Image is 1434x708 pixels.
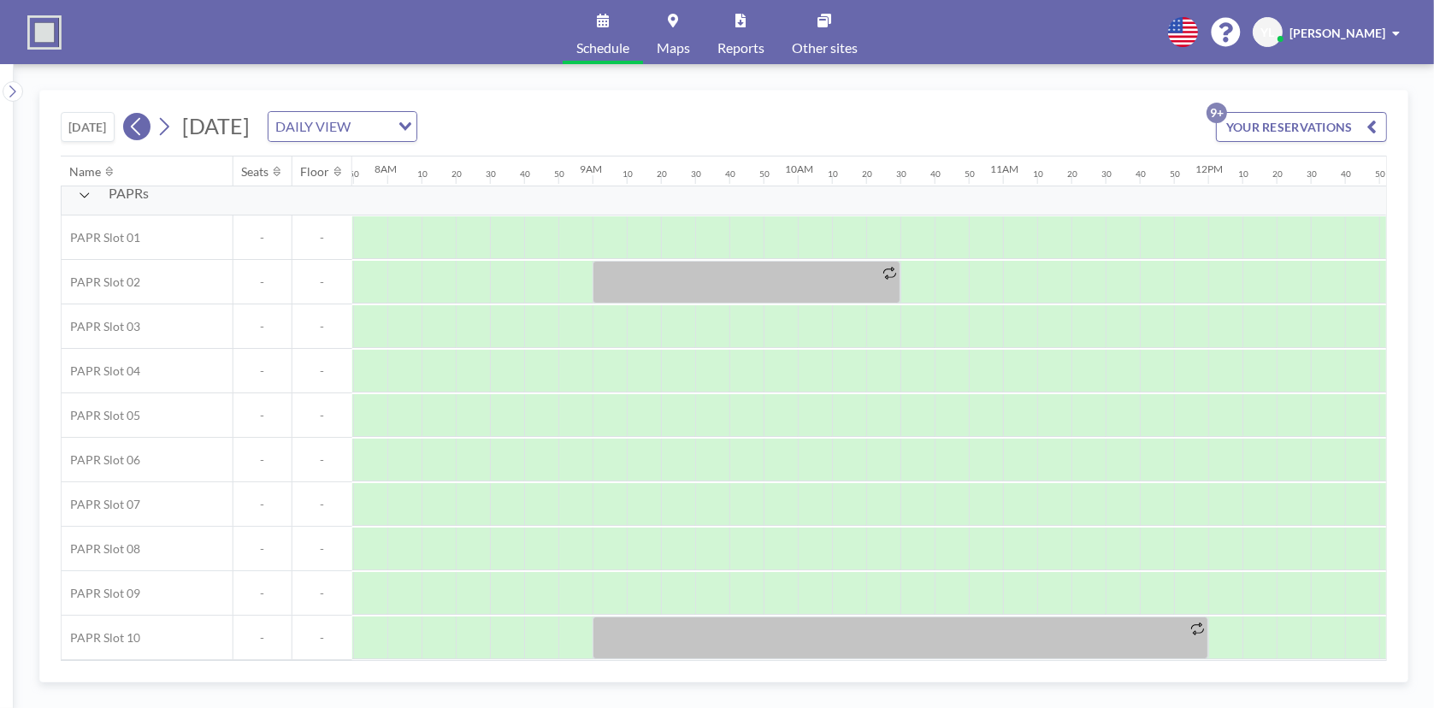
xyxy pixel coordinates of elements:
span: - [292,541,352,557]
div: 20 [451,168,462,180]
div: 10 [1238,168,1248,180]
span: PAPR Slot 08 [62,541,140,557]
span: - [292,363,352,379]
span: - [233,319,292,334]
span: [DATE] [182,113,250,139]
div: 50 [759,168,770,180]
span: Reports [717,41,764,55]
img: organization-logo [27,15,62,50]
div: Floor [301,164,330,180]
div: 10 [623,168,633,180]
span: Maps [657,41,690,55]
button: [DATE] [61,112,115,142]
div: 40 [520,168,530,180]
span: YL [1261,25,1275,40]
div: 40 [1341,168,1351,180]
div: Search for option [269,112,416,141]
span: PAPR Slot 09 [62,586,140,601]
span: PAPR Slot 03 [62,319,140,334]
span: - [292,319,352,334]
span: PAPR Slot 10 [62,630,140,646]
div: Seats [242,164,269,180]
span: - [233,630,292,646]
div: 40 [930,168,941,180]
div: 40 [725,168,735,180]
span: - [292,230,352,245]
div: 10AM [785,162,813,175]
div: 40 [1136,168,1146,180]
span: - [292,497,352,512]
span: Schedule [576,41,629,55]
span: [PERSON_NAME] [1289,26,1385,40]
span: PAPR Slot 01 [62,230,140,245]
span: - [233,586,292,601]
div: 12PM [1195,162,1223,175]
div: 50 [1170,168,1180,180]
div: 20 [862,168,872,180]
div: 8AM [375,162,397,175]
div: 20 [657,168,667,180]
span: - [233,408,292,423]
div: 10 [1033,168,1043,180]
span: DAILY VIEW [272,115,354,138]
span: PAPR Slot 05 [62,408,140,423]
div: 9AM [580,162,602,175]
div: 30 [691,168,701,180]
span: - [292,274,352,290]
span: - [233,230,292,245]
span: - [233,274,292,290]
div: 30 [1101,168,1112,180]
div: 50 [554,168,564,180]
div: Name [70,164,102,180]
span: - [233,497,292,512]
span: PAPR Slot 06 [62,452,140,468]
div: 20 [1272,168,1283,180]
p: 9+ [1207,103,1227,123]
input: Search for option [356,115,388,138]
div: 30 [1307,168,1317,180]
div: 11AM [990,162,1018,175]
span: PAPR Slot 07 [62,497,140,512]
span: Other sites [792,41,858,55]
span: - [233,452,292,468]
div: 50 [965,168,975,180]
div: 10 [417,168,428,180]
button: YOUR RESERVATIONS9+ [1216,112,1387,142]
span: - [233,541,292,557]
span: PAPR Slot 04 [62,363,140,379]
span: PAPRs [109,185,149,202]
div: 10 [828,168,838,180]
span: - [292,586,352,601]
div: 50 [349,168,359,180]
div: 30 [486,168,496,180]
div: 20 [1067,168,1077,180]
div: 50 [1375,168,1385,180]
span: PAPR Slot 02 [62,274,140,290]
span: - [233,363,292,379]
span: - [292,452,352,468]
span: - [292,408,352,423]
div: 30 [896,168,906,180]
span: - [292,630,352,646]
